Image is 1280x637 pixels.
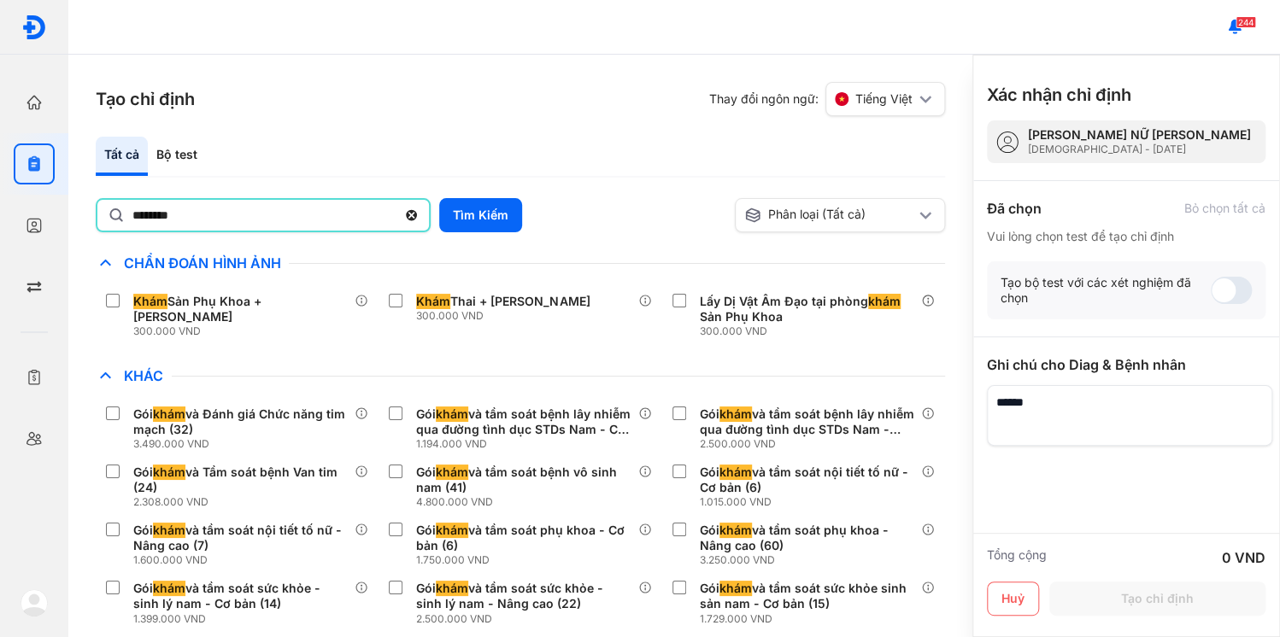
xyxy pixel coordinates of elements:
[133,406,348,437] div: Gói và Đánh giá Chức năng tim mạch (32)
[987,198,1042,219] div: Đã chọn
[987,229,1265,244] div: Vui lòng chọn test để tạo chỉ định
[416,406,631,437] div: Gói và tầm soát bệnh lây nhiễm qua đường tình dục STDs Nam - Cơ bản (18)
[133,324,355,338] div: 300.000 VND
[719,523,752,538] span: khám
[133,294,348,324] div: Sản Phụ Khoa + [PERSON_NAME]
[1028,127,1251,143] div: [PERSON_NAME] NỮ [PERSON_NAME]
[436,406,468,422] span: khám
[855,91,913,107] span: Tiếng Việt
[700,406,914,437] div: Gói và tầm soát bệnh lây nhiễm qua đường tình dục STDs Nam - Nâng cao (25)
[1049,581,1265,616] button: Tạo chỉ định
[416,294,590,309] div: Thai + [PERSON_NAME]
[416,612,637,626] div: 2.500.000 VND
[436,465,468,480] span: khám
[416,523,631,553] div: Gói và tầm soát phụ khoa - Cơ bản (6)
[987,83,1131,107] h3: Xác nhận chỉ định
[133,465,348,495] div: Gói và Tầm soát bệnh Van tim (24)
[416,437,637,451] div: 1.194.000 VND
[21,15,47,40] img: logo
[700,465,914,495] div: Gói và tầm soát nội tiết tố nữ - Cơ bản (6)
[987,354,1265,375] div: Ghi chú cho Diag & Bệnh nhân
[416,465,631,495] div: Gói và tầm soát bệnh vô sinh nam (41)
[153,406,185,422] span: khám
[700,581,914,611] div: Gói và tầm soát sức khỏe sinh sản nam - Cơ bản (15)
[700,294,914,324] div: Lấy Dị Vật Âm Đạo tại phòng Sản Phụ Khoa
[1001,275,1211,306] div: Tạo bộ test với các xét nghiệm đã chọn
[744,207,916,224] div: Phân loại (Tất cả)
[133,523,348,553] div: Gói và tầm soát nội tiết tố nữ - Nâng cao (7)
[21,589,48,617] img: logo
[1236,16,1256,28] span: 244
[153,465,185,480] span: khám
[416,581,631,611] div: Gói và tầm soát sức khỏe - sinh lý nam - Nâng cao (22)
[133,553,355,567] div: 1.600.000 VND
[416,309,596,323] div: 300.000 VND
[1222,547,1265,568] div: 0 VND
[719,581,752,596] span: khám
[436,581,468,596] span: khám
[987,581,1039,616] button: Huỷ
[133,581,348,611] div: Gói và tầm soát sức khỏe - sinh lý nam - Cơ bản (14)
[439,198,522,232] button: Tìm Kiếm
[700,324,921,338] div: 300.000 VND
[700,553,921,567] div: 3.250.000 VND
[416,553,637,567] div: 1.750.000 VND
[153,581,185,596] span: khám
[96,137,148,176] div: Tất cả
[133,294,167,309] span: Khám
[868,294,901,309] span: khám
[719,406,752,422] span: khám
[436,523,468,538] span: khám
[1028,143,1251,156] div: [DEMOGRAPHIC_DATA] - [DATE]
[700,523,914,553] div: Gói và tầm soát phụ khoa - Nâng cao (60)
[709,82,945,116] div: Thay đổi ngôn ngữ:
[133,437,355,451] div: 3.490.000 VND
[96,87,195,111] h3: Tạo chỉ định
[700,495,921,509] div: 1.015.000 VND
[133,612,355,626] div: 1.399.000 VND
[700,612,921,626] div: 1.729.000 VND
[133,495,355,509] div: 2.308.000 VND
[115,254,289,272] span: Chẩn Đoán Hình Ảnh
[416,294,450,309] span: Khám
[987,547,1047,568] div: Tổng cộng
[1184,201,1265,216] div: Bỏ chọn tất cả
[148,137,206,176] div: Bộ test
[416,495,637,509] div: 4.800.000 VND
[700,437,921,451] div: 2.500.000 VND
[115,367,172,384] span: Khác
[153,523,185,538] span: khám
[719,465,752,480] span: khám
